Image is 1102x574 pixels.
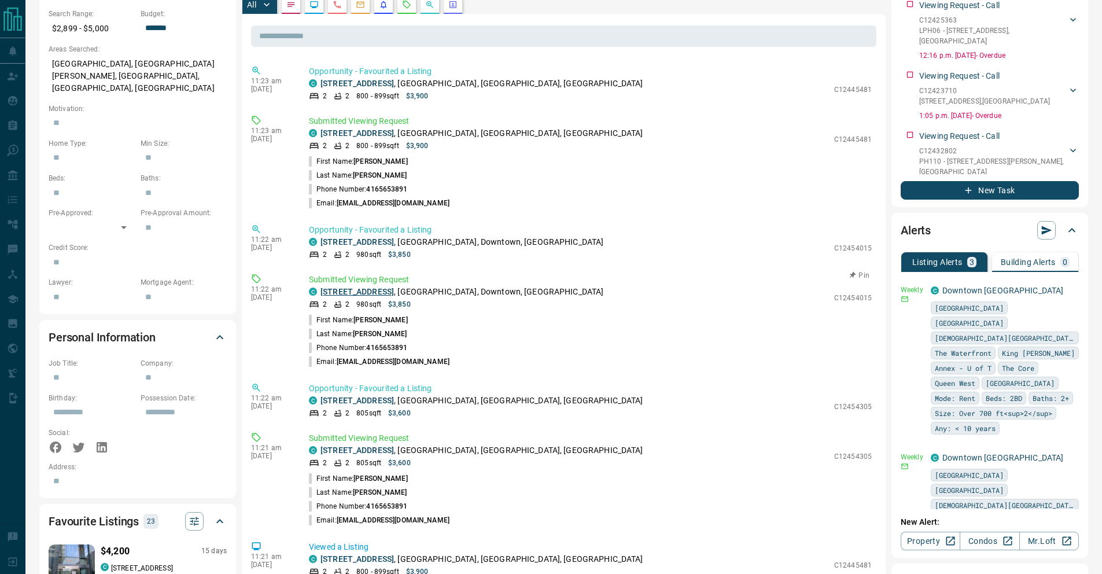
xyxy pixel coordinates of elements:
[356,408,381,418] p: 805 sqft
[366,344,407,352] span: 4165653891
[337,199,449,207] span: [EMAIL_ADDRESS][DOMAIN_NAME]
[901,462,909,470] svg: Email
[309,382,872,395] p: Opportunity - Favourited a Listing
[49,512,139,531] h2: Favourite Listings
[388,249,411,260] p: $3,850
[353,330,407,338] span: [PERSON_NAME]
[353,474,407,483] span: [PERSON_NAME]
[935,362,992,374] span: Annex - U of T
[141,173,227,183] p: Baths:
[49,428,135,438] p: Social:
[320,553,643,565] p: , [GEOGRAPHIC_DATA], [GEOGRAPHIC_DATA], [GEOGRAPHIC_DATA]
[919,96,1050,106] p: [STREET_ADDRESS] , [GEOGRAPHIC_DATA]
[251,244,292,252] p: [DATE]
[345,299,349,310] p: 2
[309,274,872,286] p: Submitted Viewing Request
[935,332,1075,344] span: [DEMOGRAPHIC_DATA][GEOGRAPHIC_DATA]
[356,458,381,468] p: 805 sqft
[901,532,960,550] a: Property
[49,9,135,19] p: Search Range:
[309,288,317,296] div: condos.ca
[141,208,227,218] p: Pre-Approval Amount:
[309,65,872,78] p: Opportunity - Favourited a Listing
[49,138,135,149] p: Home Type:
[320,554,394,564] a: [STREET_ADDRESS]
[320,446,394,455] a: [STREET_ADDRESS]
[111,563,173,573] p: [STREET_ADDRESS]
[935,317,1004,329] span: [GEOGRAPHIC_DATA]
[251,293,292,301] p: [DATE]
[309,198,449,208] p: Email:
[320,395,643,407] p: , [GEOGRAPHIC_DATA], [GEOGRAPHIC_DATA], [GEOGRAPHIC_DATA]
[901,452,924,462] p: Weekly
[901,295,909,303] svg: Email
[919,86,1050,96] p: C12423710
[141,138,227,149] p: Min Size:
[834,293,872,303] p: C12454015
[356,299,381,310] p: 980 sqft
[49,462,227,472] p: Address:
[345,91,349,101] p: 2
[834,451,872,462] p: C12454305
[406,141,429,151] p: $3,900
[366,502,407,510] span: 4165653891
[320,79,394,88] a: [STREET_ADDRESS]
[320,286,603,298] p: , [GEOGRAPHIC_DATA], Downtown, [GEOGRAPHIC_DATA]
[901,216,1079,244] div: Alerts
[353,316,407,324] span: [PERSON_NAME]
[49,104,227,114] p: Motivation:
[356,249,381,260] p: 980 sqft
[251,394,292,402] p: 11:22 am
[834,243,872,253] p: C12454015
[49,507,227,535] div: Favourite Listings23
[251,236,292,244] p: 11:22 am
[320,236,603,248] p: , [GEOGRAPHIC_DATA], Downtown, [GEOGRAPHIC_DATA]
[309,170,407,181] p: Last Name:
[323,91,327,101] p: 2
[901,285,924,295] p: Weekly
[320,287,394,296] a: [STREET_ADDRESS]
[101,563,109,571] div: condos.ca
[323,408,327,418] p: 2
[356,91,399,101] p: 800 - 899 sqft
[101,544,130,558] p: $4,200
[919,25,1067,46] p: LPH06 - [STREET_ADDRESS] , [GEOGRAPHIC_DATA]
[141,9,227,19] p: Budget:
[141,358,227,369] p: Company:
[834,402,872,412] p: C12454305
[320,444,643,457] p: , [GEOGRAPHIC_DATA], [GEOGRAPHIC_DATA], [GEOGRAPHIC_DATA]
[935,407,1052,419] span: Size: Over 700 ft<sup>2</sup>
[1019,532,1079,550] a: Mr.Loft
[309,473,408,484] p: First Name:
[49,242,227,253] p: Credit Score:
[843,270,876,281] button: Pin
[834,84,872,95] p: C12445481
[986,377,1055,389] span: [GEOGRAPHIC_DATA]
[970,258,974,266] p: 3
[919,130,1000,142] p: Viewing Request - Call
[1033,392,1069,404] span: Baths: 2+
[49,173,135,183] p: Beds:
[309,238,317,246] div: condos.ca
[309,329,407,339] p: Last Name:
[49,208,135,218] p: Pre-Approved:
[345,141,349,151] p: 2
[345,408,349,418] p: 2
[309,115,872,127] p: Submitted Viewing Request
[49,54,227,98] p: [GEOGRAPHIC_DATA], [GEOGRAPHIC_DATA][PERSON_NAME], [GEOGRAPHIC_DATA], [GEOGRAPHIC_DATA], [GEOGRAP...
[49,19,135,38] p: $2,899 - $5,000
[337,516,449,524] span: [EMAIL_ADDRESS][DOMAIN_NAME]
[1002,362,1034,374] span: The Core
[1001,258,1056,266] p: Building Alerts
[309,432,872,444] p: Submitted Viewing Request
[251,553,292,561] p: 11:21 am
[247,1,256,9] p: All
[49,328,156,347] h2: Personal Information
[320,237,394,246] a: [STREET_ADDRESS]
[309,515,449,525] p: Email:
[309,224,872,236] p: Opportunity - Favourited a Listing
[353,171,407,179] span: [PERSON_NAME]
[345,249,349,260] p: 2
[309,501,408,512] p: Phone Number:
[935,484,1004,496] span: [GEOGRAPHIC_DATA]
